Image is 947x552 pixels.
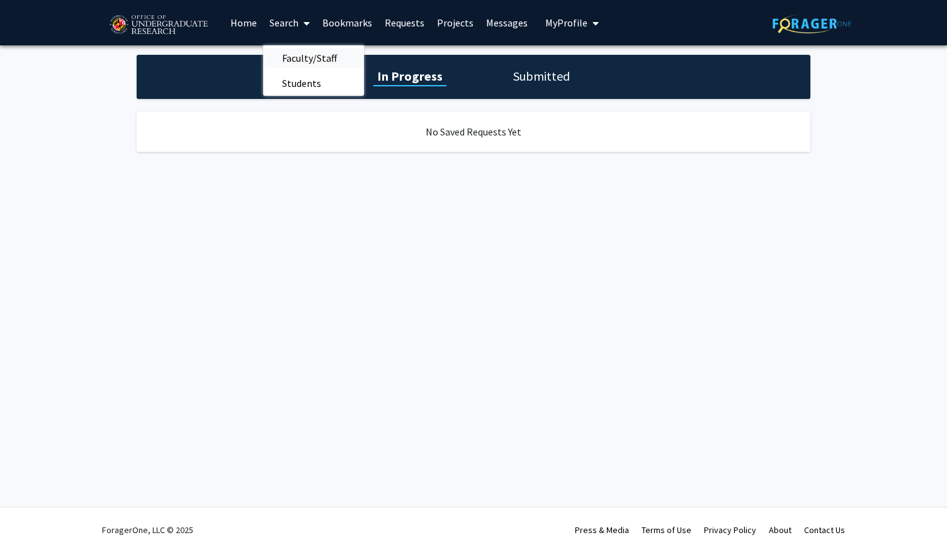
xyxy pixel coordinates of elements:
[9,495,54,543] iframe: Chat
[263,49,364,67] a: Faculty/Staff
[263,1,316,45] a: Search
[545,16,587,29] span: My Profile
[263,45,356,71] span: Faculty/Staff
[263,74,364,93] a: Students
[431,1,480,45] a: Projects
[704,524,756,536] a: Privacy Policy
[480,1,534,45] a: Messages
[105,9,212,41] img: University of Maryland Logo
[378,1,431,45] a: Requests
[773,14,851,33] img: ForagerOne Logo
[102,508,193,552] div: ForagerOne, LLC © 2025
[137,112,810,152] div: No Saved Requests Yet
[769,524,791,536] a: About
[509,67,574,85] h1: Submitted
[642,524,691,536] a: Terms of Use
[316,1,378,45] a: Bookmarks
[373,67,446,85] h1: In Progress
[224,1,263,45] a: Home
[263,71,340,96] span: Students
[804,524,845,536] a: Contact Us
[575,524,629,536] a: Press & Media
